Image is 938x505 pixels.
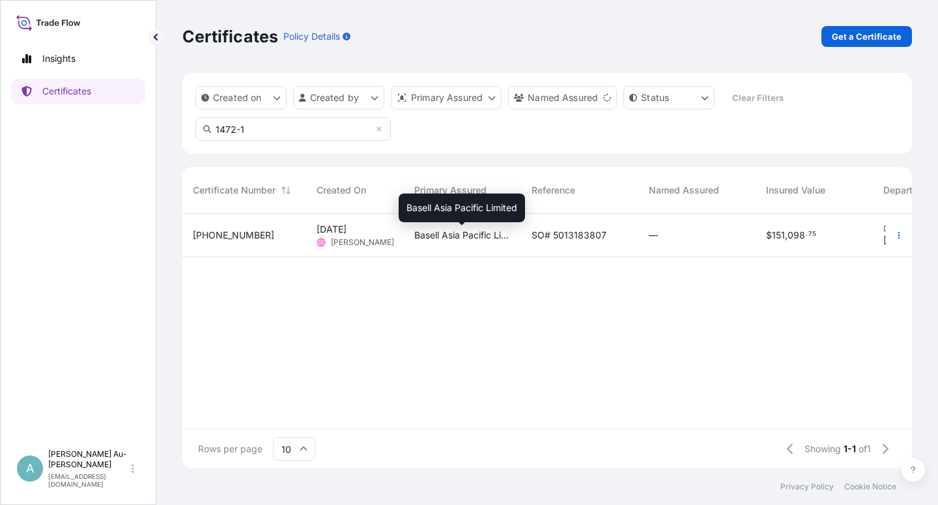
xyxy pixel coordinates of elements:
[317,223,347,236] span: [DATE]
[317,184,366,197] span: Created On
[48,449,129,470] p: [PERSON_NAME] Au-[PERSON_NAME]
[406,201,517,214] span: Basell Asia Pacific Limited
[883,234,913,247] span: [DATE]
[532,184,575,197] span: Reference
[821,26,912,47] a: Get a Certificate
[883,184,926,197] span: Departure
[766,184,825,197] span: Insured Value
[317,236,325,249] span: CC
[293,86,384,109] button: createdBy Filter options
[806,232,808,237] span: .
[766,231,772,240] span: $
[198,442,263,455] span: Rows per page
[649,229,658,242] span: —
[193,229,274,242] span: [PHONE_NUMBER]
[623,86,715,109] button: certificateStatus Filter options
[528,91,598,104] p: Named Assured
[11,46,145,72] a: Insights
[641,91,669,104] p: Status
[391,86,502,109] button: distributor Filter options
[414,184,487,197] span: Primary Assured
[808,232,816,237] span: 75
[193,184,276,197] span: Certificate Number
[859,442,871,455] span: of 1
[508,86,617,109] button: cargoOwner Filter options
[283,30,340,43] p: Policy Details
[649,184,719,197] span: Named Assured
[832,30,902,43] p: Get a Certificate
[195,86,287,109] button: createdOn Filter options
[42,52,76,65] p: Insights
[48,472,129,488] p: [EMAIL_ADDRESS][DOMAIN_NAME]
[788,231,805,240] span: 098
[732,91,784,104] p: Clear Filters
[278,182,294,198] button: Sort
[11,78,145,104] a: Certificates
[331,237,394,248] span: [PERSON_NAME]
[213,91,262,104] p: Created on
[804,442,841,455] span: Showing
[182,26,278,47] p: Certificates
[310,91,360,104] p: Created by
[844,482,896,492] a: Cookie Notice
[26,462,34,475] span: A
[721,87,794,108] button: Clear Filters
[195,117,391,141] input: Search Certificate or Reference...
[411,91,483,104] p: Primary Assured
[844,442,856,455] span: 1-1
[780,482,834,492] a: Privacy Policy
[42,85,91,98] p: Certificates
[414,229,511,242] span: Basell Asia Pacific Limited
[785,231,788,240] span: ,
[532,229,606,242] span: SO# 5013183807
[772,231,785,240] span: 151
